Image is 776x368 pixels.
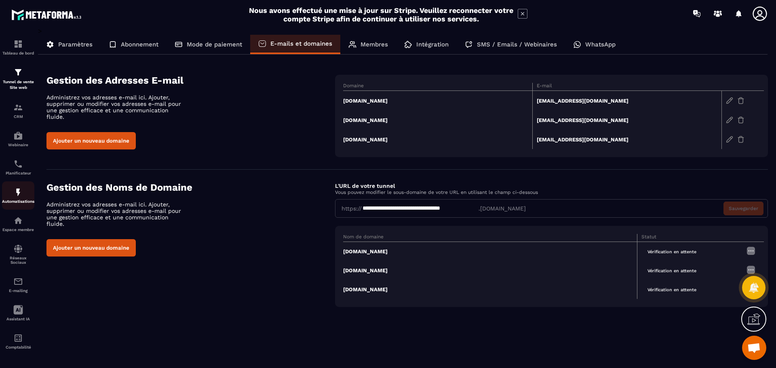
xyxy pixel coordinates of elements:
a: Assistant IA [2,299,34,327]
th: E-mail [532,83,721,91]
img: formation [13,67,23,77]
p: Tunnel de vente Site web [2,79,34,90]
a: schedulerschedulerPlanificateur [2,153,34,181]
div: > [38,27,768,319]
p: Administrez vos adresses e-mail ici. Ajouter, supprimer ou modifier vos adresses e-mail pour une ... [46,201,188,227]
p: Planificateur [2,171,34,175]
th: Statut [637,234,742,242]
p: Vous pouvez modifier le sous-domaine de votre URL en utilisant le champ ci-dessous [335,189,768,195]
th: Nom de domaine [343,234,637,242]
p: Réseaux Sociaux [2,256,34,265]
p: SMS / Emails / Webinaires [477,41,557,48]
p: Webinaire [2,143,34,147]
a: automationsautomationsAutomatisations [2,181,34,210]
p: Abonnement [121,41,158,48]
label: L'URL de votre tunnel [335,183,395,189]
a: emailemailE-mailing [2,271,34,299]
a: formationformationTableau de bord [2,33,34,61]
p: Assistant IA [2,317,34,321]
th: Domaine [343,83,532,91]
td: [DOMAIN_NAME] [343,130,532,149]
p: Administrez vos adresses e-mail ici. Ajouter, supprimer ou modifier vos adresses e-mail pour une ... [46,94,188,120]
td: [DOMAIN_NAME] [343,280,637,299]
img: automations [13,187,23,197]
img: trash-gr.2c9399ab.svg [737,136,744,143]
div: Ouvrir le chat [742,336,766,360]
img: edit-gr.78e3acdd.svg [726,136,733,143]
h4: Gestion des Adresses E-mail [46,75,335,86]
p: Comptabilité [2,345,34,349]
img: more [746,265,756,275]
img: scheduler [13,159,23,169]
span: Vérification en attente [641,266,702,275]
td: [EMAIL_ADDRESS][DOMAIN_NAME] [532,110,721,130]
a: automationsautomationsEspace membre [2,210,34,238]
span: Vérification en attente [641,247,702,257]
p: CRM [2,114,34,119]
img: email [13,277,23,286]
td: [DOMAIN_NAME] [343,110,532,130]
a: formationformationTunnel de vente Site web [2,61,34,97]
h4: Gestion des Noms de Domaine [46,182,335,193]
button: Ajouter un nouveau domaine [46,132,136,149]
img: logo [11,7,84,22]
a: formationformationCRM [2,97,34,125]
img: accountant [13,333,23,343]
img: formation [13,39,23,49]
td: [DOMAIN_NAME] [343,261,637,280]
img: automations [13,131,23,141]
td: [EMAIL_ADDRESS][DOMAIN_NAME] [532,91,721,111]
a: accountantaccountantComptabilité [2,327,34,355]
img: more [746,246,756,256]
span: Vérification en attente [641,285,702,294]
td: [EMAIL_ADDRESS][DOMAIN_NAME] [532,130,721,149]
h2: Nous avons effectué une mise à jour sur Stripe. Veuillez reconnecter votre compte Stripe afin de ... [249,6,514,23]
img: edit-gr.78e3acdd.svg [726,97,733,104]
p: Membres [361,41,388,48]
a: social-networksocial-networkRéseaux Sociaux [2,238,34,271]
a: automationsautomationsWebinaire [2,125,34,153]
p: WhatsApp [585,41,616,48]
p: Paramètres [58,41,93,48]
p: E-mails et domaines [270,40,332,47]
img: trash-gr.2c9399ab.svg [737,97,744,104]
img: edit-gr.78e3acdd.svg [726,116,733,124]
p: Intégration [416,41,449,48]
td: [DOMAIN_NAME] [343,91,532,111]
p: Automatisations [2,199,34,204]
p: Tableau de bord [2,51,34,55]
p: E-mailing [2,288,34,293]
button: Ajouter un nouveau domaine [46,239,136,257]
img: trash-gr.2c9399ab.svg [737,116,744,124]
td: [DOMAIN_NAME] [343,242,637,261]
img: automations [13,216,23,225]
img: formation [13,103,23,112]
p: Mode de paiement [187,41,242,48]
p: Espace membre [2,227,34,232]
img: social-network [13,244,23,254]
